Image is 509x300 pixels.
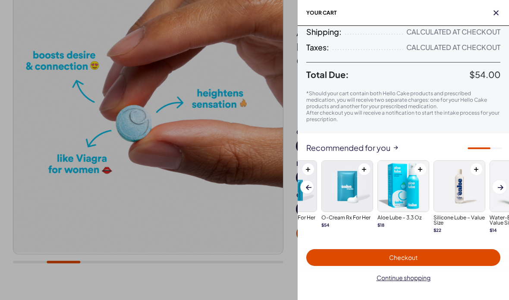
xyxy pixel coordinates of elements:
[321,215,373,220] h3: O-Cream Rx for Her
[434,215,485,225] h3: silicone lube – value size
[434,160,485,233] a: silicone lube – value sizesilicone lube – value size$22
[306,28,342,36] span: Shipping:
[306,69,469,80] span: Total Due:
[298,144,509,152] div: Recommended for you
[469,69,500,80] span: $54.00
[322,161,373,212] img: O-Cream Rx for Her
[434,228,441,233] strong: $ 22
[434,161,485,212] img: silicone lube – value size
[306,43,329,52] span: Taxes:
[378,161,429,212] img: Aloe Lube – 3.3 oz
[377,160,429,228] a: Aloe Lube – 3.3 ozAloe Lube – 3.3 oz$18
[406,43,500,52] div: Calculated at Checkout
[490,228,497,233] strong: $ 14
[377,222,384,228] strong: $ 18
[306,90,500,109] p: *Should your cart contain both Hello Cake products and prescribed medication, you will receive tw...
[306,249,500,266] button: Checkout
[406,28,500,36] div: Calculated at Checkout
[377,215,429,220] h3: Aloe Lube – 3.3 oz
[306,269,500,286] button: Continue shopping
[306,109,500,122] span: After checkout you will receive a notification to start the intake process for your prescription.
[321,222,330,228] strong: $ 54
[321,160,373,228] a: O-Cream Rx for HerO-Cream Rx for Her$54
[389,253,418,261] span: Checkout
[377,274,430,281] span: Continue shopping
